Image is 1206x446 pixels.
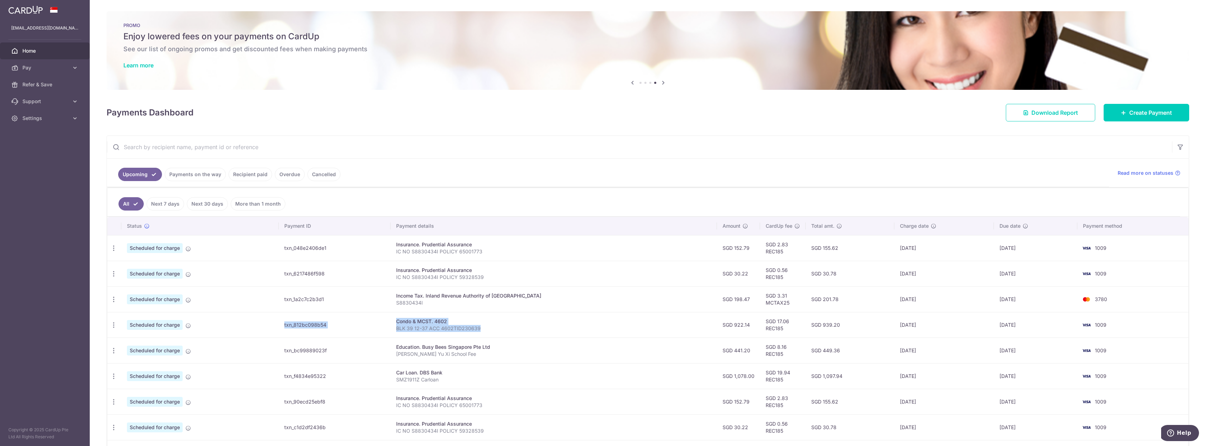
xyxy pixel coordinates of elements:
[1095,296,1107,302] span: 3780
[894,261,994,286] td: [DATE]
[123,31,1172,42] h5: Enjoy lowered fees on your payments on CardUp
[894,389,994,414] td: [DATE]
[806,338,894,363] td: SGD 449.36
[1095,245,1106,251] span: 1009
[1095,347,1106,353] span: 1009
[396,325,711,332] p: BLK 39 12-37 ACC 4602TID230639
[396,351,711,358] p: [PERSON_NAME] Yu Xi School Fee
[994,363,1077,389] td: [DATE]
[1079,423,1093,432] img: Bank Card
[1095,322,1106,328] span: 1009
[760,363,806,389] td: SGD 19.94 REC185
[1079,398,1093,406] img: Bank Card
[717,235,760,261] td: SGD 152.79
[279,261,391,286] td: txn_6217486f598
[123,45,1172,53] h6: See our list of ongoing promos and get discounted fees when making payments
[307,168,340,181] a: Cancelled
[127,243,183,253] span: Scheduled for charge
[760,312,806,338] td: SGD 17.06 REC185
[396,395,711,402] div: Insurance. Prudential Assurance
[391,217,717,235] th: Payment details
[127,294,183,304] span: Scheduled for charge
[279,338,391,363] td: txn_bc99889023f
[1129,108,1172,117] span: Create Payment
[279,235,391,261] td: txn_048e2406de1
[894,235,994,261] td: [DATE]
[894,338,994,363] td: [DATE]
[275,168,305,181] a: Overdue
[396,248,711,255] p: IC NO S8830434I POLICY 65001773
[760,414,806,440] td: SGD 0.56 REC185
[760,235,806,261] td: SGD 2.83 REC185
[806,312,894,338] td: SGD 939.20
[396,369,711,376] div: Car Loan. DBS Bank
[127,371,183,381] span: Scheduled for charge
[123,62,154,69] a: Learn more
[127,422,183,432] span: Scheduled for charge
[1000,222,1021,229] span: Due date
[107,136,1172,158] input: Search by recipient name, payment id or reference
[1079,269,1093,278] img: Bank Card
[1006,104,1095,121] a: Download Report
[894,414,994,440] td: [DATE]
[994,414,1077,440] td: [DATE]
[717,338,760,363] td: SGD 441.20
[1095,271,1106,277] span: 1009
[127,222,142,229] span: Status
[717,389,760,414] td: SGD 152.79
[22,98,69,105] span: Support
[118,197,144,211] a: All
[396,427,711,434] p: IC NO S8830434I POLICY 59328539
[1118,169,1180,177] a: Read more on statuses
[396,299,711,306] p: S8830434I
[811,222,834,229] span: Total amt.
[127,397,183,407] span: Scheduled for charge
[717,414,760,440] td: SGD 30.22
[22,81,69,88] span: Refer & Save
[900,222,929,229] span: Charge date
[1077,217,1188,235] th: Payment method
[165,168,226,181] a: Payments on the way
[279,217,391,235] th: Payment ID
[279,414,391,440] td: txn_c1d2df2436b
[994,261,1077,286] td: [DATE]
[22,115,69,122] span: Settings
[760,338,806,363] td: SGD 8.16 REC185
[1118,169,1173,177] span: Read more on statuses
[231,197,285,211] a: More than 1 month
[717,286,760,312] td: SGD 198.47
[1095,373,1106,379] span: 1009
[994,235,1077,261] td: [DATE]
[8,6,43,14] img: CardUp
[396,267,711,274] div: Insurance. Prudential Assurance
[806,414,894,440] td: SGD 30.78
[187,197,228,211] a: Next 30 days
[107,11,1189,90] img: Latest Promos banner
[806,235,894,261] td: SGD 155.62
[22,47,69,54] span: Home
[1095,424,1106,430] span: 1009
[279,312,391,338] td: txn_812bc098b54
[994,312,1077,338] td: [DATE]
[717,312,760,338] td: SGD 922.14
[396,420,711,427] div: Insurance. Prudential Assurance
[894,286,994,312] td: [DATE]
[894,312,994,338] td: [DATE]
[1104,104,1189,121] a: Create Payment
[396,292,711,299] div: Income Tax. Inland Revenue Authority of [GEOGRAPHIC_DATA]
[806,286,894,312] td: SGD 201.78
[123,22,1172,28] p: PROMO
[806,363,894,389] td: SGD 1,097.94
[107,106,194,119] h4: Payments Dashboard
[396,241,711,248] div: Insurance. Prudential Assurance
[396,344,711,351] div: Education. Busy Bees Singapore Pte Ltd
[396,402,711,409] p: IC NO S8830434I POLICY 65001773
[279,286,391,312] td: txn_1a2c7c2b3d1
[127,269,183,279] span: Scheduled for charge
[1079,372,1093,380] img: Bank Card
[760,261,806,286] td: SGD 0.56 REC185
[1161,425,1199,442] iframe: Opens a widget where you can find more information
[994,389,1077,414] td: [DATE]
[806,389,894,414] td: SGD 155.62
[1079,295,1093,304] img: Bank Card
